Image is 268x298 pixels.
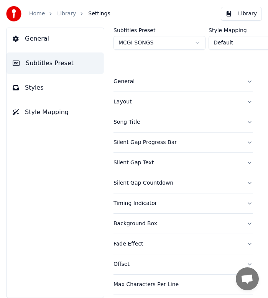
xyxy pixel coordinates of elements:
div: Timing Indicator [113,200,240,207]
button: General [113,72,253,92]
span: Styles [25,83,44,92]
div: Background Box [113,220,240,228]
button: Offset [113,254,253,274]
button: Silent Gap Progress Bar [113,133,253,152]
div: Fade Effect [113,240,240,248]
button: Fade Effect [113,234,253,254]
div: Silent Gap Text [113,159,240,167]
div: Silent Gap Countdown [113,179,240,187]
button: Subtitles Preset [7,52,104,74]
div: Max Characters Per Line [113,281,240,288]
button: Timing Indicator [113,193,253,213]
button: Layout [113,92,253,112]
span: Subtitles Preset [26,59,74,68]
button: Song Title [113,112,253,132]
button: General [7,28,104,49]
button: Silent Gap Countdown [113,173,253,193]
span: Style Mapping [25,108,69,117]
button: Background Box [113,214,253,234]
a: Library [57,10,76,18]
span: General [25,34,49,43]
span: Settings [88,10,110,18]
a: Open chat [236,267,259,290]
div: Offset [113,260,240,268]
nav: breadcrumb [29,10,110,18]
a: Home [29,10,45,18]
div: Silent Gap Progress Bar [113,139,240,146]
button: Styles [7,77,104,98]
label: Subtitles Preset [113,28,206,33]
button: Max Characters Per Line [113,275,253,295]
button: Silent Gap Text [113,153,253,173]
div: General [113,78,240,85]
img: youka [6,6,21,21]
div: Song Title [113,118,240,126]
div: Layout [113,98,240,106]
button: Style Mapping [7,102,104,123]
button: Library [221,7,262,21]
